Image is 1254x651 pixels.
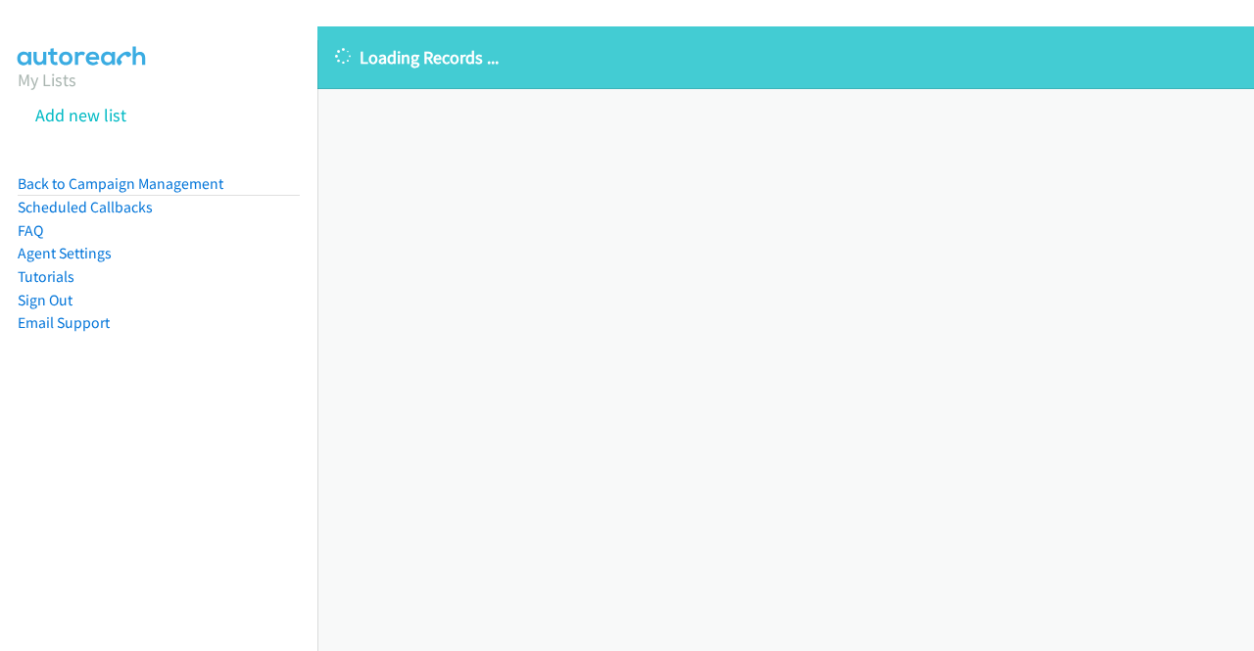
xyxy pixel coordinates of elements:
a: My Lists [18,69,76,91]
p: Loading Records ... [335,44,1236,70]
a: Back to Campaign Management [18,174,223,193]
a: Add new list [35,104,126,126]
a: Scheduled Callbacks [18,198,153,216]
a: Tutorials [18,267,74,286]
a: Sign Out [18,291,72,309]
a: Agent Settings [18,244,112,262]
a: FAQ [18,221,43,240]
a: Email Support [18,313,110,332]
